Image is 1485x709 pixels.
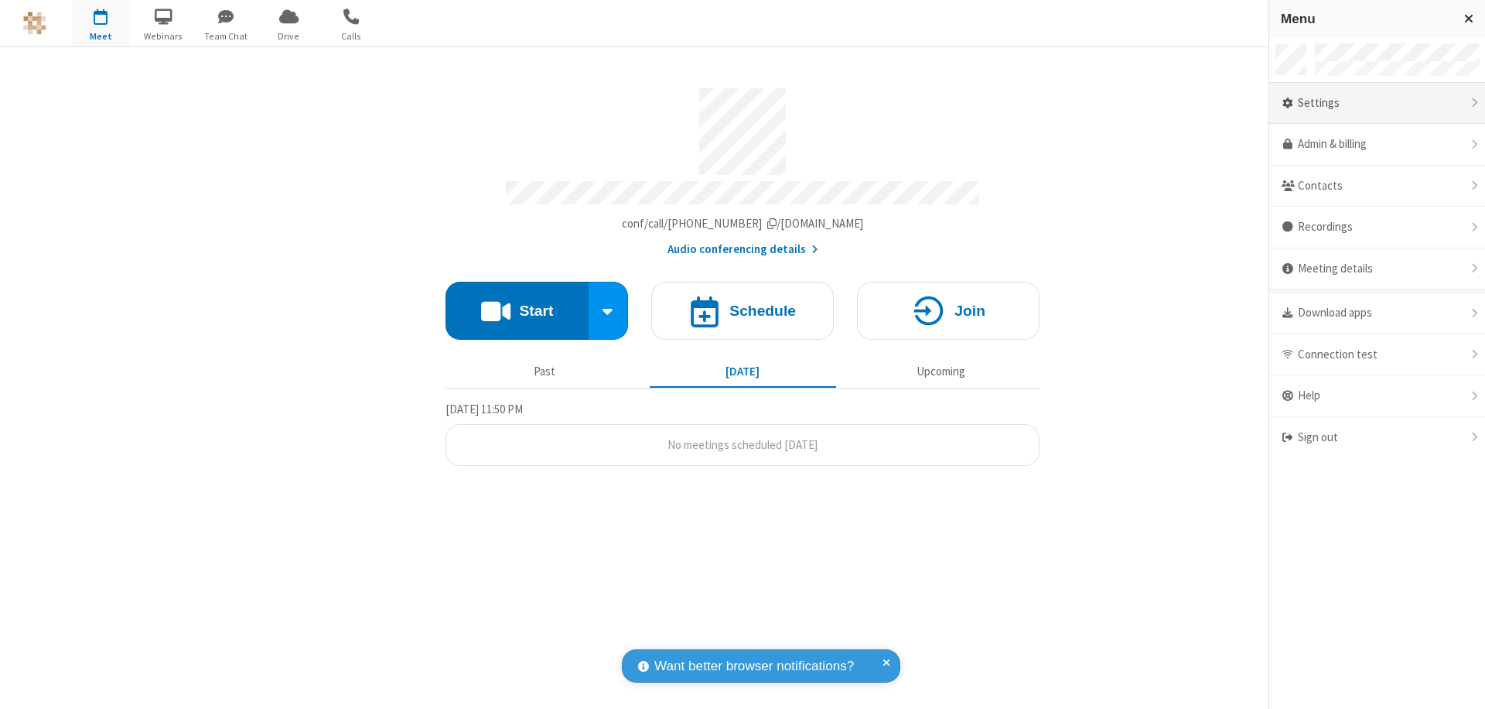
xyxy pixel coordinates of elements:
[589,282,629,340] div: Start conference options
[1269,207,1485,248] div: Recordings
[197,29,255,43] span: Team Chat
[1269,293,1485,334] div: Download apps
[654,656,854,676] span: Want better browser notifications?
[651,282,834,340] button: Schedule
[1269,248,1485,290] div: Meeting details
[445,77,1039,259] section: Account details
[848,357,1034,386] button: Upcoming
[622,216,864,231] span: Copy my meeting room link
[1269,83,1485,125] div: Settings
[954,303,985,318] h4: Join
[1281,12,1450,26] h3: Menu
[857,282,1039,340] button: Join
[72,29,130,43] span: Meet
[650,357,836,386] button: [DATE]
[323,29,381,43] span: Calls
[1269,166,1485,207] div: Contacts
[1269,375,1485,417] div: Help
[729,303,796,318] h4: Schedule
[23,12,46,35] img: QA Selenium DO NOT DELETE OR CHANGE
[667,241,818,259] button: Audio conferencing details
[445,400,1039,467] section: Today's Meetings
[1269,124,1485,166] a: Admin & billing
[519,303,553,318] h4: Start
[445,282,589,340] button: Start
[1269,417,1485,458] div: Sign out
[260,29,318,43] span: Drive
[135,29,193,43] span: Webinars
[667,437,818,452] span: No meetings scheduled [DATE]
[1269,334,1485,376] div: Connection test
[445,402,523,416] span: [DATE] 11:50 PM
[452,357,638,386] button: Past
[622,215,864,233] button: Copy my meeting room linkCopy my meeting room link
